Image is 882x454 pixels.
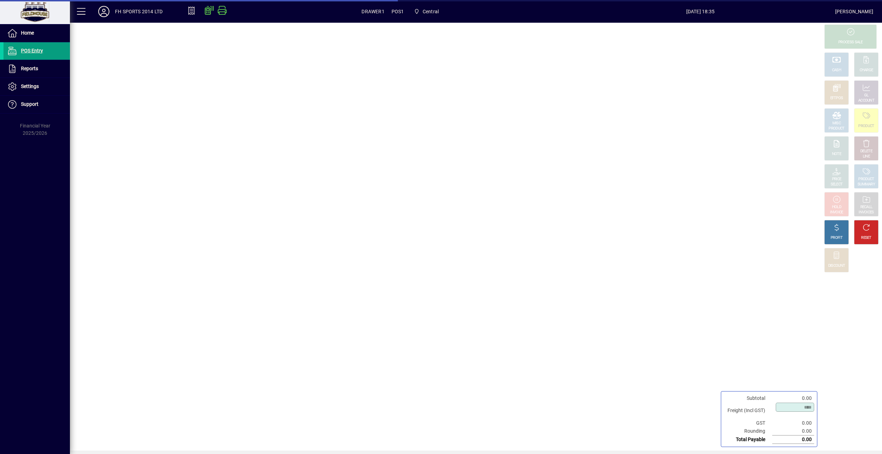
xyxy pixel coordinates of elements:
td: 0.00 [772,394,814,402]
a: Reports [3,60,70,78]
div: PROFIT [831,235,842,241]
div: HOLD [832,205,841,210]
a: Home [3,24,70,42]
a: Support [3,96,70,113]
div: PROCESS SALE [838,40,863,45]
div: INVOICES [859,210,874,215]
div: CHARGE [860,68,873,73]
span: Home [21,30,34,36]
div: PRICE [832,177,841,182]
td: 0.00 [772,419,814,427]
span: POS Entry [21,48,43,53]
div: PRODUCT [858,124,874,129]
span: Settings [21,83,39,89]
td: 0.00 [772,435,814,444]
div: NOTE [832,152,841,157]
div: LINE [863,154,870,159]
div: DELETE [860,149,872,154]
td: Subtotal [724,394,772,402]
span: DRAWER1 [361,6,384,17]
div: RECALL [860,205,873,210]
span: Reports [21,66,38,71]
td: GST [724,419,772,427]
span: [DATE] 18:35 [566,6,835,17]
span: Support [21,101,38,107]
div: CASH [832,68,841,73]
div: INVOICE [830,210,843,215]
div: SUMMARY [858,182,875,187]
div: [PERSON_NAME] [835,6,873,17]
span: Central [411,5,442,18]
div: MISC [832,121,841,126]
span: Central [423,6,439,17]
div: FH SPORTS 2014 LTD [115,6,163,17]
div: PRODUCT [858,177,874,182]
div: GL [864,93,869,98]
td: Total Payable [724,435,772,444]
td: 0.00 [772,427,814,435]
div: RESET [861,235,872,241]
div: SELECT [831,182,843,187]
td: Freight (Incl GST) [724,402,772,419]
div: ACCOUNT [858,98,874,103]
div: DISCOUNT [828,263,845,269]
a: Settings [3,78,70,95]
button: Profile [93,5,115,18]
div: EFTPOS [830,96,843,101]
td: Rounding [724,427,772,435]
div: PRODUCT [829,126,844,131]
span: POS1 [392,6,404,17]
